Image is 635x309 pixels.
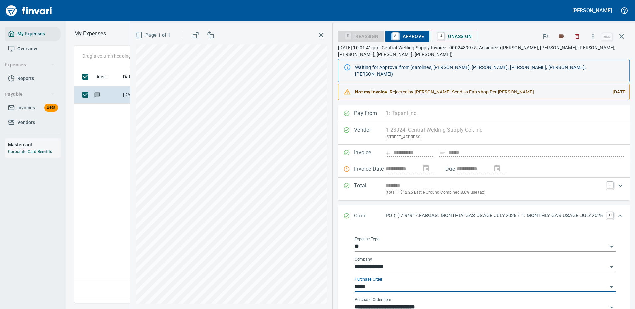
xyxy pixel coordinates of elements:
[338,33,384,39] div: Reassign
[74,30,106,38] p: My Expenses
[538,29,553,44] button: Flag
[355,89,387,94] strong: Not my invoice
[600,29,630,44] span: Close invoice
[354,212,386,220] p: Code
[338,178,630,200] div: Expand
[602,33,612,40] a: esc
[74,30,106,38] nav: breadcrumb
[96,73,116,81] span: Alert
[5,90,55,98] span: Payable
[607,282,616,292] button: Open
[355,237,379,241] label: Expense Type
[386,189,603,196] p: (total + $12.25 Battle Ground Combined 8.6% use tax)
[607,212,613,218] a: C
[123,73,142,81] span: Date
[385,31,430,42] button: AApprove
[123,73,133,81] span: Date
[436,31,472,42] span: Unassign
[5,71,61,86] a: Reports
[94,93,101,97] span: Has messages
[17,30,45,38] span: My Expenses
[8,141,61,148] h6: Mastercard
[355,61,624,80] div: Waiting for Approval from (carolines, [PERSON_NAME], [PERSON_NAME], [PERSON_NAME], [PERSON_NAME],...
[355,257,372,261] label: Company
[5,115,61,130] a: Vendors
[386,212,603,219] p: PO (1) / 94917.FABGAS: MONTHLY GAS USAGE JULY.2025 / 1: MONTHLY GAS USAGE JULY.2025
[338,205,630,227] div: Expand
[607,86,627,98] div: [DATE]
[17,74,34,83] span: Reports
[5,100,61,115] a: InvoicesBeta
[355,298,391,302] label: Purchase Order Item
[5,41,61,56] a: Overview
[391,31,424,42] span: Approve
[134,29,173,41] button: Page 1 of 1
[44,104,58,111] span: Beta
[338,44,630,58] p: [DATE] 10:01:41 pm. Central Welding Supply Invoice - 0002439975. Assignee: ([PERSON_NAME], [PERSO...
[607,182,613,188] a: T
[82,53,180,59] p: Drag a column heading here to group the table
[17,104,35,112] span: Invoices
[354,182,386,196] p: Total
[96,73,107,81] span: Alert
[8,149,52,154] a: Corporate Card Benefits
[120,86,153,104] td: [DATE]
[5,61,55,69] span: Expenses
[355,86,607,98] div: - Rejected by [PERSON_NAME] Send to Fab shop Per [PERSON_NAME]
[431,31,477,42] button: UUnassign
[136,31,170,39] span: Page 1 of 1
[355,278,382,281] label: Purchase Order
[2,59,57,71] button: Expenses
[5,27,61,41] a: My Expenses
[17,118,35,127] span: Vendors
[17,45,37,53] span: Overview
[586,29,600,44] button: More
[438,32,444,40] a: U
[607,242,616,251] button: Open
[392,32,399,40] a: A
[2,88,57,100] button: Payable
[554,29,569,44] button: Labels
[572,7,612,14] h5: [PERSON_NAME]
[571,5,614,16] button: [PERSON_NAME]
[570,29,585,44] button: Discard
[4,3,54,19] img: Finvari
[607,262,616,272] button: Open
